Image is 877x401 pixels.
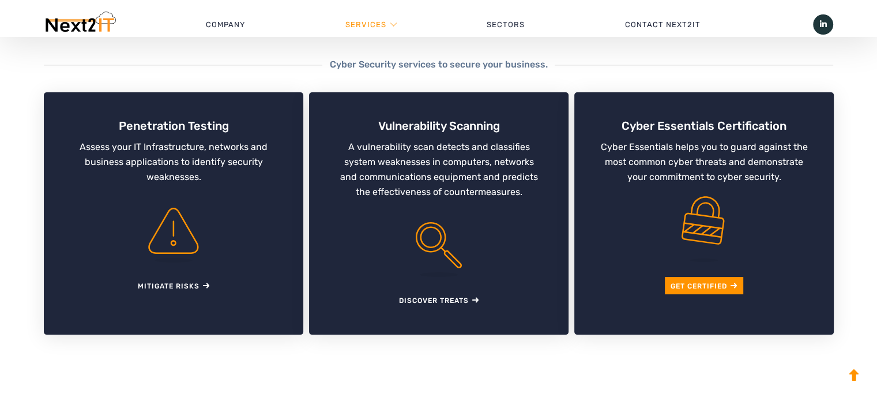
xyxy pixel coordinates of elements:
[335,118,543,134] h4: Vulnerability Scanning
[574,8,750,42] a: Contact Next2IT
[345,8,386,42] a: Services
[80,141,268,182] span: Assess your IT Infrastructure, networks and business applications to identify security weaknesses.
[436,8,574,42] a: Sectors
[340,141,538,197] span: A vulnerability scan detects and classifies system weaknesses in computers, networks and communic...
[44,12,116,38] img: Next2IT
[322,60,555,69] h4: Cyber Security services to secure your business.
[138,277,210,294] a: Mitigate Risks
[70,118,277,134] h4: Penetration Testing
[155,8,295,42] a: Company
[399,291,479,309] a: Discover Treats
[601,141,808,182] span: Cyber Essentials helps you to guard against the most common cyber threats and demonstrate your co...
[671,277,737,294] a: Get Certified
[600,118,808,134] h4: Cyber Essentials Certification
